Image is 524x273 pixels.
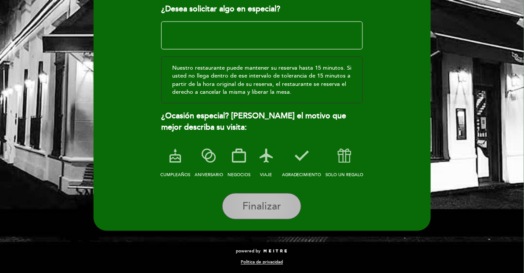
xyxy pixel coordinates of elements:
a: Política de privacidad [241,259,283,266]
div: ¿Desea solicitar algo en especial? [161,4,363,15]
span: AGRADECIMIENTO [282,172,322,177]
span: NEGOCIOS [228,172,250,177]
span: SOLO UN REGALO [326,172,364,177]
button: Finalizar [222,193,301,220]
span: Finalizar [242,200,281,213]
img: MEITRE [263,249,288,254]
a: powered by [236,248,288,255]
span: ANIVERSARIO [195,172,223,177]
span: powered by [236,248,261,255]
div: ¿Ocasión especial? [PERSON_NAME] el motivo que mejor describa su visita: [161,110,363,133]
div: Nuestro restaurante puede mantener su reserva hasta 15 minutos. Si usted no llega dentro de ese i... [161,57,363,103]
span: CUMPLEAÑOS [160,172,190,177]
span: VIAJE [260,172,272,177]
